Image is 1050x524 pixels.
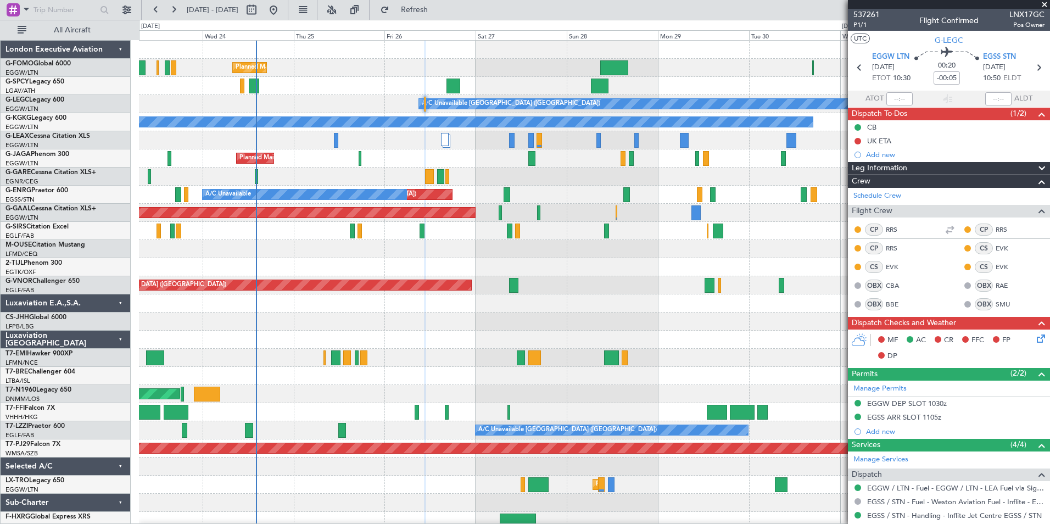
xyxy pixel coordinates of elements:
a: G-SIRSCitation Excel [5,224,69,230]
div: Thu 25 [294,30,385,40]
a: G-SPCYLegacy 650 [5,79,64,85]
span: DP [887,351,897,362]
div: A/C Unavailable [GEOGRAPHIC_DATA] ([GEOGRAPHIC_DATA]) [478,422,657,438]
input: Trip Number [33,2,97,18]
span: MF [887,335,898,346]
a: EGSS/STN [5,196,35,204]
span: Flight Crew [852,205,892,218]
button: UTC [851,34,870,43]
a: G-ENRGPraetor 600 [5,187,68,194]
a: G-GARECessna Citation XLS+ [5,169,96,176]
span: G-VNOR [5,278,32,285]
span: Refresh [392,6,438,14]
a: EGTK/OXF [5,268,36,276]
div: Planned Maint [GEOGRAPHIC_DATA] ([GEOGRAPHIC_DATA]) [596,476,769,493]
span: ALDT [1014,93,1032,104]
a: M-OUSECitation Mustang [5,242,85,248]
a: EGGW/LTN [5,141,38,149]
span: G-SPCY [5,79,29,85]
a: G-GAALCessna Citation XLS+ [5,205,96,212]
div: EGSS ARR SLOT 1105z [867,412,941,422]
span: All Aircraft [29,26,116,34]
a: LX-TROLegacy 650 [5,477,64,484]
span: T7-LZZI [5,423,28,430]
a: CBA [886,281,911,291]
div: A/C Unavailable [GEOGRAPHIC_DATA] ([GEOGRAPHIC_DATA]) [422,96,600,112]
div: Add new [866,150,1045,159]
span: (4/4) [1010,439,1026,450]
span: LNX17GC [1009,9,1045,20]
div: OBX [865,298,883,310]
a: VHHH/HKG [5,413,38,421]
span: G-SIRS [5,224,26,230]
div: A/C Unavailable [205,186,251,203]
div: CB [867,122,876,132]
span: [DATE] [872,62,895,73]
span: Dispatch [852,469,882,481]
div: CP [865,224,883,236]
span: Services [852,439,880,451]
span: G-LEAX [5,133,29,140]
a: T7-LZZIPraetor 600 [5,423,65,430]
div: Fri 26 [384,30,476,40]
div: Wed 24 [203,30,294,40]
span: T7-PJ29 [5,441,30,448]
span: Dispatch To-Dos [852,108,907,120]
a: Manage Services [853,454,908,465]
div: EGGW DEP SLOT 1030z [867,399,947,408]
a: 2-TIJLPhenom 300 [5,260,62,266]
div: Tue 23 [111,30,203,40]
div: Flight Confirmed [919,15,979,26]
a: EGGW/LTN [5,123,38,131]
a: Manage Permits [853,383,907,394]
a: LFMN/NCE [5,359,38,367]
div: CS [865,261,883,273]
button: Refresh [375,1,441,19]
div: Sat 27 [476,30,567,40]
span: 537261 [853,9,880,20]
span: Permits [852,368,878,381]
span: F-HXRG [5,514,30,520]
div: [DATE] [842,22,861,31]
a: RAE [996,281,1020,291]
a: G-FOMOGlobal 6000 [5,60,71,67]
a: G-VNORChallenger 650 [5,278,80,285]
div: Tue 30 [749,30,840,40]
div: OBX [975,280,993,292]
span: [DATE] - [DATE] [187,5,238,15]
a: EGGW/LTN [5,214,38,222]
button: All Aircraft [12,21,119,39]
div: [DATE] [141,22,160,31]
span: T7-N1960 [5,387,36,393]
a: EGGW/LTN [5,486,38,494]
div: Sun 28 [567,30,658,40]
span: ETOT [872,73,890,84]
a: EVK [886,262,911,272]
div: Planned Maint [GEOGRAPHIC_DATA] ([GEOGRAPHIC_DATA]) [239,150,412,166]
div: Mon 29 [658,30,749,40]
div: CP [865,242,883,254]
span: Leg Information [852,162,907,175]
span: G-KGKG [5,115,31,121]
span: ATOT [865,93,884,104]
a: T7-FFIFalcon 7X [5,405,55,411]
a: LGAV/ATH [5,87,35,95]
a: F-HXRGGlobal Express XRS [5,514,91,520]
a: BBE [886,299,911,309]
span: G-GAAL [5,205,31,212]
a: LFMD/CEQ [5,250,37,258]
div: Planned Maint [GEOGRAPHIC_DATA] ([GEOGRAPHIC_DATA]) [53,277,226,293]
span: 10:50 [983,73,1001,84]
a: EVK [996,243,1020,253]
a: EGNR/CEG [5,177,38,186]
span: 2-TIJL [5,260,24,266]
span: ELDT [1003,73,1021,84]
a: EGLF/FAB [5,431,34,439]
span: G-ENRG [5,187,31,194]
a: EGLF/FAB [5,232,34,240]
span: Pos Owner [1009,20,1045,30]
span: 10:30 [893,73,911,84]
input: --:-- [886,92,913,105]
span: Crew [852,175,870,188]
a: WMSA/SZB [5,449,38,458]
